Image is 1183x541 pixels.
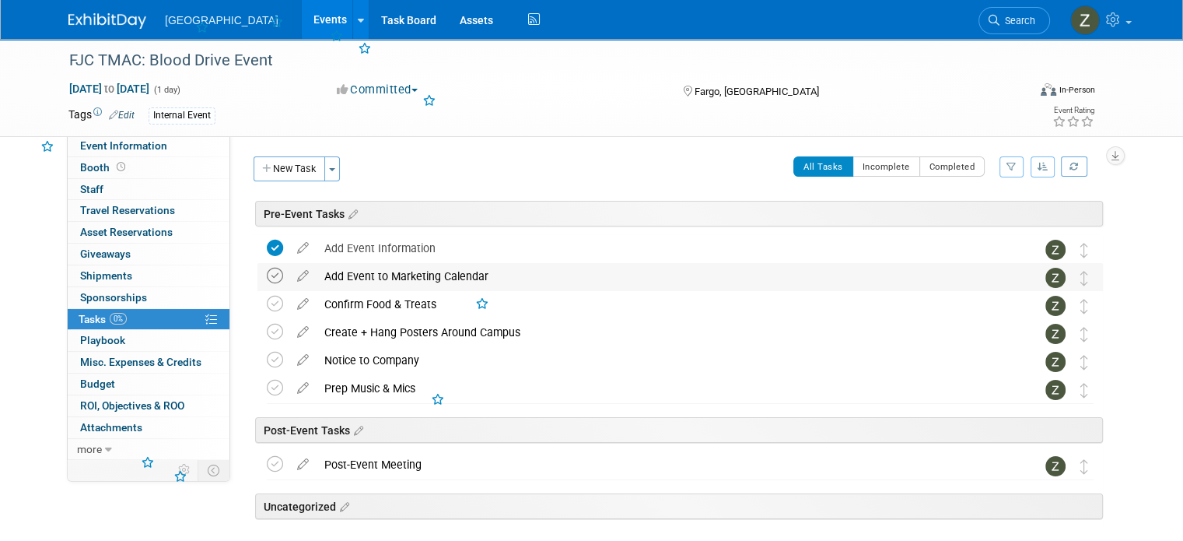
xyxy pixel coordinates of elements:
[171,460,198,480] td: Personalize Event Tab Strip
[1080,271,1088,286] i: Move task
[1080,459,1088,474] i: Move task
[109,110,135,121] a: Edit
[80,226,173,238] span: Asset Reservations
[64,47,1008,75] div: FJC TMAC: Blood Drive Event
[80,291,147,304] span: Sponsorships
[68,157,229,178] a: Booth
[1080,243,1088,258] i: Move task
[68,439,229,460] a: more
[317,347,1014,374] div: Notice to Company
[317,451,1014,478] div: Post-Event Meeting
[80,183,103,195] span: Staff
[80,161,128,174] span: Booth
[68,244,229,265] a: Giveaways
[1061,156,1087,177] a: Refresh
[1045,324,1066,344] img: Zoe Graham
[80,356,201,368] span: Misc. Expenses & Credits
[331,82,424,98] button: Committed
[68,265,229,286] a: Shipments
[80,269,132,282] span: Shipments
[350,422,363,437] a: Edit sections
[68,13,146,29] img: ExhibitDay
[68,309,229,330] a: Tasks0%
[68,179,229,200] a: Staff
[80,378,115,390] span: Budget
[999,15,1035,26] span: Search
[198,460,230,480] td: Toggle Event Tabs
[255,201,1103,227] div: Pre-Event Tasks
[1070,5,1100,35] img: Zoe Graham
[79,313,127,325] span: Tasks
[978,7,1050,34] a: Search
[80,248,131,260] span: Giveaways
[919,156,985,177] button: Completed
[1080,355,1088,370] i: Move task
[165,14,278,26] span: [GEOGRAPHIC_DATA]
[68,135,229,156] a: Event Information
[289,458,317,472] a: edit
[80,334,125,346] span: Playbook
[68,200,229,221] a: Travel Reservations
[289,381,317,395] a: edit
[289,353,317,367] a: edit
[1045,456,1066,476] img: Zoe Graham
[1080,383,1088,398] i: Move task
[152,85,180,95] span: (1 day)
[68,287,229,308] a: Sponsorships
[1080,327,1088,342] i: Move task
[317,319,1014,346] div: Create + Hang Posters Around Campus
[68,330,229,351] a: Playbook
[1045,296,1066,316] img: Zoe Graham
[317,375,1014,402] div: Prep Music & Mics
[345,206,358,221] a: Edit sections
[1045,380,1066,400] img: Zoe Graham
[149,107,215,124] div: Internal Event
[317,291,1014,318] div: Confirm Food & Treats
[68,107,135,125] td: Tags
[289,325,317,339] a: edit
[255,494,1103,519] div: Uncategorized
[68,395,229,416] a: ROI, Objectives & ROO
[695,86,819,97] span: Fargo, [GEOGRAPHIC_DATA]
[289,269,317,283] a: edit
[1045,268,1066,288] img: Zoe Graham
[102,83,117,95] span: to
[68,352,229,373] a: Misc. Expenses & Credits
[114,161,128,173] span: Booth not reserved yet
[110,313,127,325] span: 0%
[77,443,102,455] span: more
[68,374,229,395] a: Budget
[317,235,1014,262] div: Add Event Information
[793,156,853,177] button: All Tasks
[1041,83,1056,96] img: Format-Inperson.png
[80,204,175,216] span: Travel Reservations
[289,297,317,311] a: edit
[68,222,229,243] a: Asset Reservations
[317,263,1014,290] div: Add Event to Marketing Calendar
[943,81,1095,104] div: Event Format
[289,241,317,255] a: edit
[1080,299,1088,314] i: Move task
[68,82,150,96] span: [DATE] [DATE]
[254,156,325,181] button: New Task
[1045,240,1066,260] img: Zoe Graham
[1059,84,1095,96] div: In-Person
[80,421,142,434] span: Attachments
[80,399,184,412] span: ROI, Objectives & ROO
[336,498,349,514] a: Edit sections
[80,139,167,152] span: Event Information
[68,417,229,438] a: Attachments
[255,417,1103,443] div: Post-Event Tasks
[852,156,920,177] button: Incomplete
[1052,107,1094,114] div: Event Rating
[1045,352,1066,372] img: Zoe Graham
